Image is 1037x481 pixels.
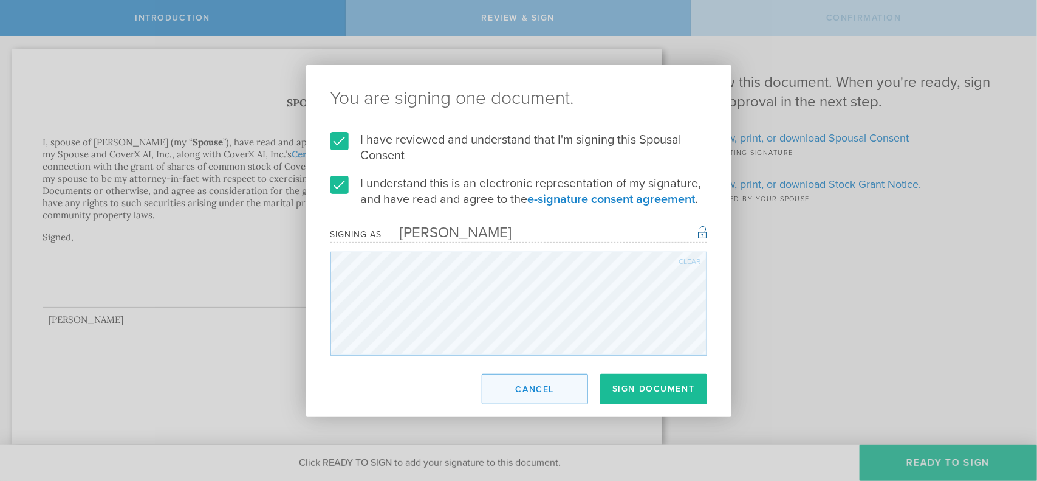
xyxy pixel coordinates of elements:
[330,176,707,207] label: I understand this is an electronic representation of my signature, and have read and agree to the .
[330,89,707,108] ng-pluralize: You are signing one document.
[528,192,696,207] a: e-signature consent agreement
[600,374,707,404] button: Sign Document
[382,224,512,241] div: [PERSON_NAME]
[482,374,588,404] button: Cancel
[330,229,382,240] div: Signing as
[330,132,707,164] label: I have reviewed and understand that I'm signing this Spousal Consent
